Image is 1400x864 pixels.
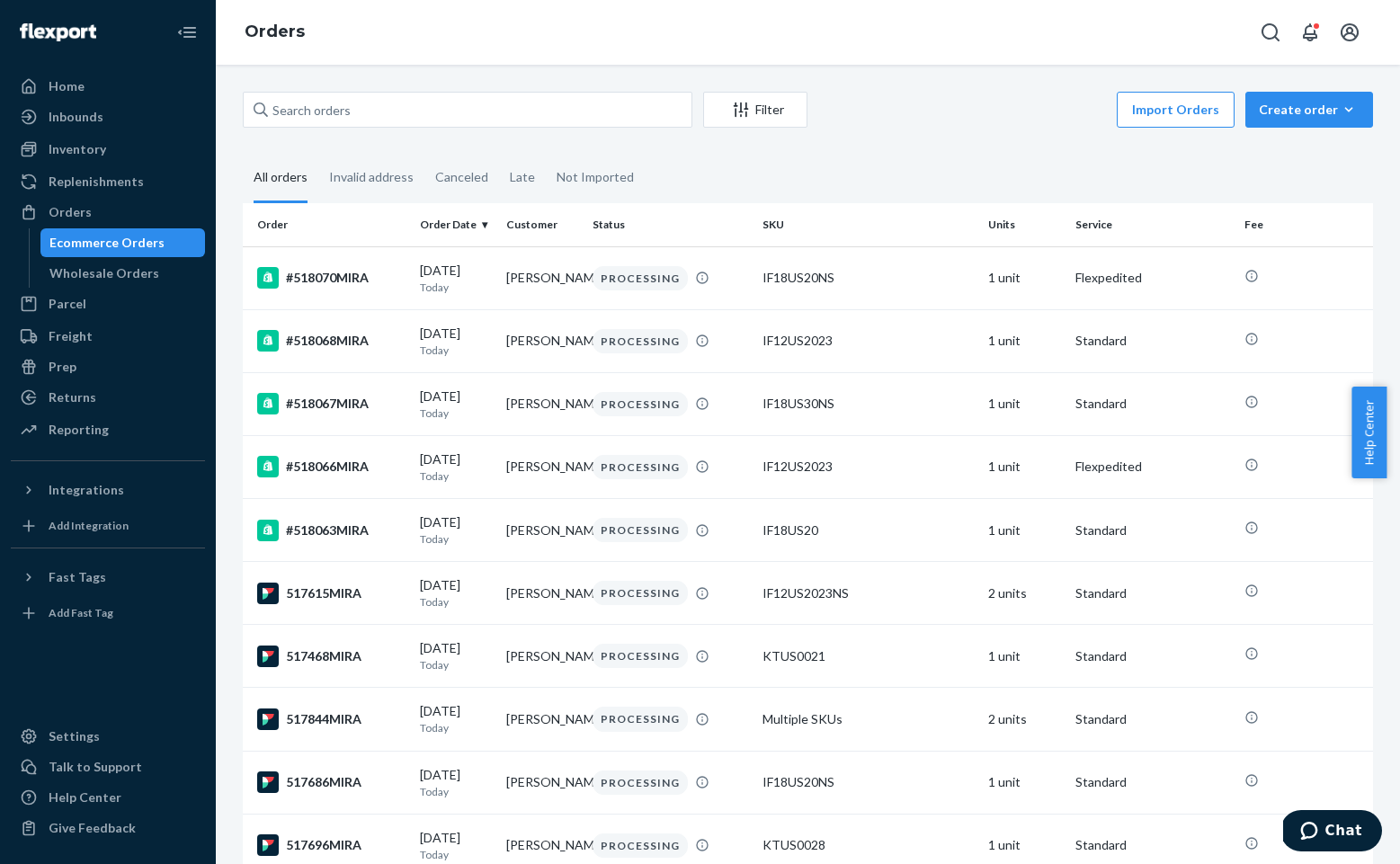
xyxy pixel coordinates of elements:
div: Canceled [435,154,488,200]
div: [DATE] [420,450,492,484]
th: Fee [1237,203,1373,246]
td: [PERSON_NAME] [499,625,585,688]
p: Flexpedited [1075,269,1231,287]
a: Help Center [11,783,205,812]
div: IF18US30NS [762,395,974,413]
td: 1 unit [981,246,1067,309]
p: Standard [1075,584,1231,602]
div: Orders [49,203,92,221]
div: KTUS0021 [762,647,974,665]
td: [PERSON_NAME] [499,688,585,751]
iframe: Opens a widget where you can chat to one of our agents [1283,810,1382,855]
button: Talk to Support [11,753,205,781]
div: PROCESSING [593,329,688,353]
div: 517686MIRA [257,771,406,793]
button: Open notifications [1292,14,1328,50]
div: PROCESSING [593,707,688,731]
div: IF18US20 [762,521,974,539]
p: Today [420,784,492,799]
td: 2 units [981,688,1067,751]
div: #518066MIRA [257,456,406,477]
a: Add Integration [11,512,205,540]
p: Today [420,468,492,484]
input: Search orders [243,92,692,128]
div: [DATE] [420,639,492,672]
div: IF12US2023 [762,458,974,476]
div: #518067MIRA [257,393,406,414]
a: Replenishments [11,167,205,196]
a: Inbounds [11,102,205,131]
img: Flexport logo [20,23,96,41]
button: Open account menu [1332,14,1368,50]
td: 1 unit [981,625,1067,688]
div: IF12US2023 [762,332,974,350]
p: Standard [1075,395,1231,413]
th: SKU [755,203,981,246]
div: Wholesale Orders [49,264,159,282]
div: PROCESSING [593,455,688,479]
div: Returns [49,388,96,406]
div: Add Fast Tag [49,605,113,620]
div: 517696MIRA [257,834,406,856]
div: Filter [704,101,807,119]
a: Reporting [11,415,205,444]
p: Today [420,720,492,735]
div: [DATE] [420,387,492,421]
td: 1 unit [981,751,1067,814]
div: Customer [506,217,578,232]
a: Prep [11,352,205,381]
th: Order Date [413,203,499,246]
a: Returns [11,383,205,412]
td: 1 unit [981,309,1067,372]
div: [DATE] [420,766,492,799]
div: KTUS0028 [762,836,974,854]
div: PROCESSING [593,518,688,542]
p: Today [420,280,492,295]
div: Home [49,77,85,95]
ol: breadcrumbs [230,6,319,58]
div: IF12US2023NS [762,584,974,602]
div: Freight [49,327,93,345]
td: [PERSON_NAME] [499,435,585,498]
a: Add Fast Tag [11,599,205,628]
td: Multiple SKUs [755,688,981,751]
div: #518068MIRA [257,330,406,352]
a: Ecommerce Orders [40,228,206,257]
p: Today [420,405,492,421]
th: Service [1068,203,1238,246]
div: 517468MIRA [257,646,406,667]
td: [PERSON_NAME] [499,246,585,309]
a: Inventory [11,135,205,164]
a: Orders [11,198,205,227]
p: Standard [1075,521,1231,539]
div: Fast Tags [49,568,106,586]
div: Replenishments [49,173,144,191]
div: Inbounds [49,108,103,126]
div: [DATE] [420,262,492,295]
div: All orders [254,154,308,203]
div: [DATE] [420,576,492,610]
a: Home [11,72,205,101]
button: Open Search Box [1253,14,1289,50]
p: Standard [1075,773,1231,791]
p: Flexpedited [1075,458,1231,476]
td: [PERSON_NAME] [499,562,585,625]
div: Ecommerce Orders [49,234,165,252]
div: [DATE] [420,513,492,547]
p: Standard [1075,647,1231,665]
div: [DATE] [420,829,492,862]
p: Today [420,657,492,672]
div: Inventory [49,140,106,158]
button: Help Center [1351,387,1387,478]
div: IF18US20NS [762,269,974,287]
div: Late [510,154,535,200]
button: Close Navigation [169,14,205,50]
div: [DATE] [420,702,492,735]
p: Standard [1075,332,1231,350]
a: Freight [11,322,205,351]
th: Units [981,203,1067,246]
td: 1 unit [981,372,1067,435]
div: #518070MIRA [257,267,406,289]
div: PROCESSING [593,644,688,668]
div: 517615MIRA [257,583,406,604]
